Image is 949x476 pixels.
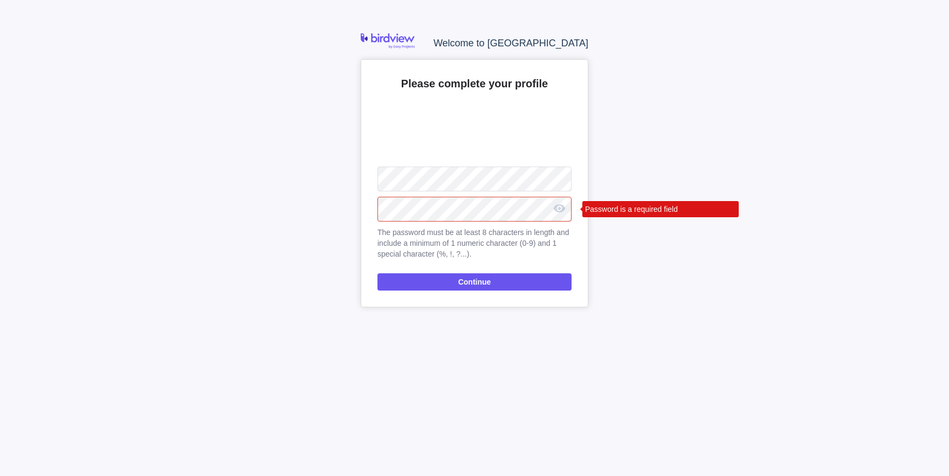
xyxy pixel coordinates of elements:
span: Welcome to [GEOGRAPHIC_DATA] [434,38,588,49]
div: Password is a required field [582,201,739,217]
span: Continue [377,273,572,291]
span: Continue [458,275,491,288]
span: The password must be at least 8 characters in length and include a minimum of 1 numeric character... [377,227,572,259]
h2: Please complete your profile [377,76,572,91]
img: logo [361,33,415,49]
